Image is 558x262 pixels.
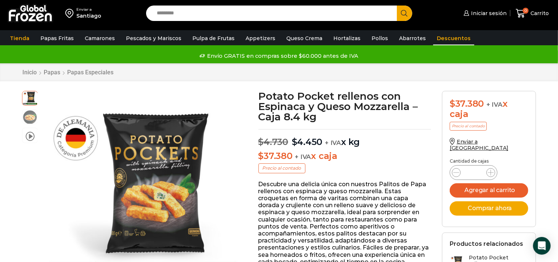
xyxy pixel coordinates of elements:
[368,31,392,45] a: Pollos
[65,7,76,20] img: address-field-icon.svg
[433,31,474,45] a: Descuentos
[283,31,326,45] a: Queso Crema
[395,31,430,45] a: Abarrotes
[6,31,33,45] a: Tienda
[514,5,551,22] a: 0 Carrito
[76,12,101,20] div: Santiago
[529,10,549,17] span: Carrito
[462,6,507,21] a: Iniciar sesión
[450,183,528,198] button: Agregar al carrito
[81,31,119,45] a: Camarones
[258,129,431,148] p: x kg
[450,138,508,151] a: Enviar a [GEOGRAPHIC_DATA]
[189,31,238,45] a: Pulpa de Frutas
[22,69,114,76] nav: Breadcrumb
[258,137,289,147] bdi: 4.730
[122,31,185,45] a: Pescados y Mariscos
[292,137,323,147] bdi: 4.450
[258,151,431,162] p: x caja
[523,8,529,14] span: 0
[450,98,455,109] span: $
[469,10,507,17] span: Iniciar sesión
[76,7,101,12] div: Enviar a
[258,137,264,147] span: $
[22,90,37,105] span: potato-mozarella
[486,101,503,108] span: + IVA
[22,69,37,76] a: Inicio
[533,237,551,255] div: Open Intercom Messenger
[450,240,523,247] h2: Productos relacionados
[258,163,305,173] p: Precio al contado
[43,69,61,76] a: Papas
[22,110,37,125] span: papas-pockets-2
[295,153,311,160] span: + IVA
[450,201,528,216] button: Comprar ahora
[258,151,264,161] span: $
[330,31,364,45] a: Hortalizas
[467,167,481,178] input: Product quantity
[325,139,341,146] span: + IVA
[292,137,297,147] span: $
[258,151,293,161] bdi: 37.380
[242,31,279,45] a: Appetizers
[450,99,528,120] div: x caja
[450,122,487,131] p: Precio al contado
[67,69,114,76] a: Papas Especiales
[450,159,528,164] p: Cantidad de cajas
[450,98,484,109] bdi: 37.380
[258,91,431,122] h1: Potato Pocket rellenos con Espinaca y Queso Mozzarella – Caja 8.4 kg
[397,6,412,21] button: Search button
[37,31,77,45] a: Papas Fritas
